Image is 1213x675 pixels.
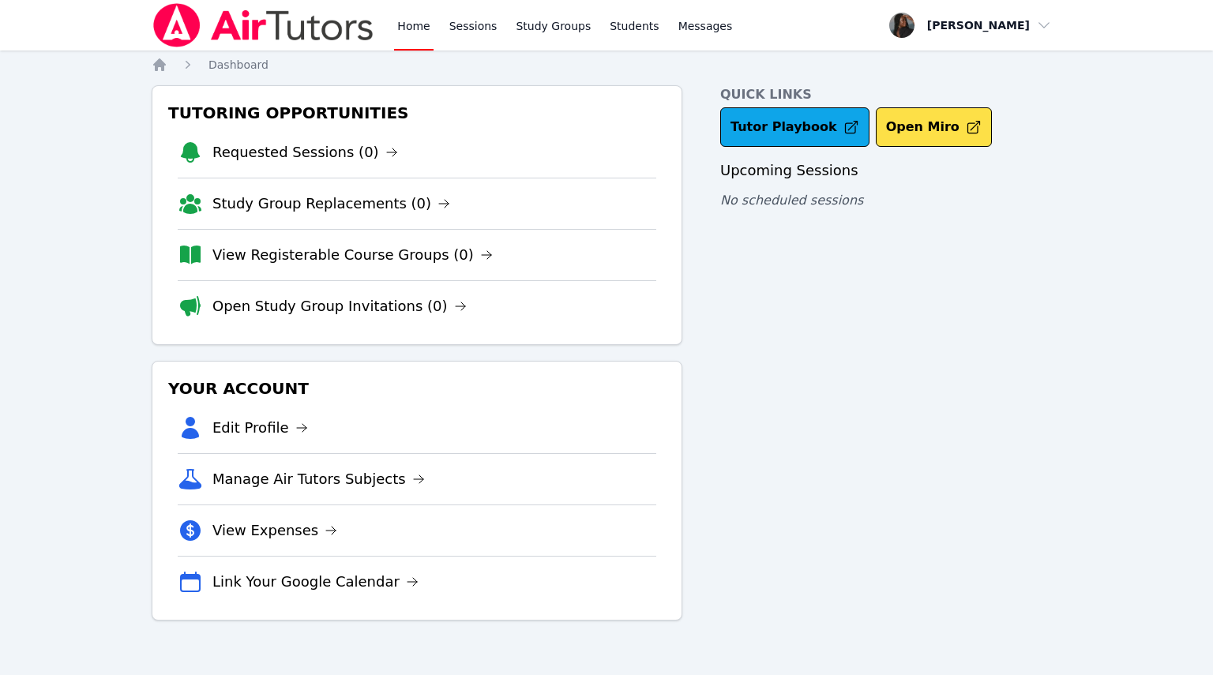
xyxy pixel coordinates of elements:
[212,295,467,317] a: Open Study Group Invitations (0)
[212,193,450,215] a: Study Group Replacements (0)
[720,159,1061,182] h3: Upcoming Sessions
[152,57,1061,73] nav: Breadcrumb
[152,3,375,47] img: Air Tutors
[212,417,308,439] a: Edit Profile
[212,141,398,163] a: Requested Sessions (0)
[212,468,425,490] a: Manage Air Tutors Subjects
[165,99,669,127] h3: Tutoring Opportunities
[720,107,869,147] a: Tutor Playbook
[678,18,733,34] span: Messages
[876,107,992,147] button: Open Miro
[212,571,419,593] a: Link Your Google Calendar
[208,57,269,73] a: Dashboard
[165,374,669,403] h3: Your Account
[212,519,337,542] a: View Expenses
[720,85,1061,104] h4: Quick Links
[212,244,493,266] a: View Registerable Course Groups (0)
[208,58,269,71] span: Dashboard
[720,193,863,208] span: No scheduled sessions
